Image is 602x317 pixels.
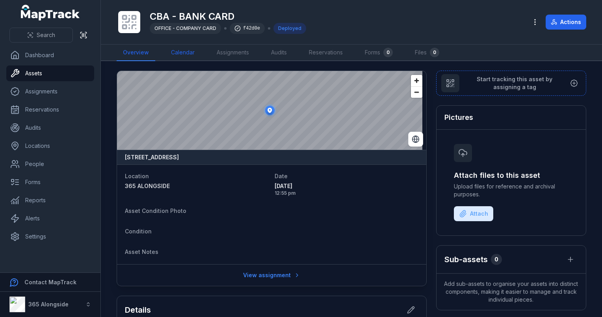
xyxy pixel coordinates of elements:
[383,48,393,57] div: 0
[275,173,288,179] span: Date
[359,45,399,61] a: Forms0
[125,183,170,189] span: 365 ALONGSIDE
[546,15,586,30] button: Actions
[6,65,94,81] a: Assets
[6,192,94,208] a: Reports
[6,174,94,190] a: Forms
[411,75,422,86] button: Zoom in
[466,75,564,91] span: Start tracking this asset by assigning a tag
[275,182,418,190] span: [DATE]
[28,301,69,308] strong: 365 Alongside
[6,84,94,99] a: Assignments
[6,156,94,172] a: People
[210,45,255,61] a: Assignments
[9,28,73,43] button: Search
[265,45,293,61] a: Audits
[6,138,94,154] a: Locations
[125,153,179,161] strong: [STREET_ADDRESS]
[430,48,439,57] div: 0
[273,23,306,34] div: Deployed
[6,102,94,117] a: Reservations
[37,31,55,39] span: Search
[117,45,155,61] a: Overview
[411,86,422,98] button: Zoom out
[454,206,493,221] button: Attach
[491,254,502,265] div: 0
[303,45,349,61] a: Reservations
[454,170,569,181] h3: Attach files to this asset
[6,47,94,63] a: Dashboard
[275,190,418,196] span: 12:55 pm
[6,211,94,226] a: Alerts
[125,248,158,255] span: Asset Notes
[24,279,76,285] strong: Contact MapTrack
[437,274,586,310] span: Add sub-assets to organise your assets into distinct components, making it easier to manage and t...
[408,132,423,147] button: Switch to Satellite View
[444,254,488,265] h2: Sub-assets
[436,71,586,96] button: Start tracking this asset by assigning a tag
[21,5,80,21] a: MapTrack
[150,10,306,23] h1: CBA - BANK CARD
[125,182,268,190] a: 365 ALONGSIDE
[454,183,569,198] span: Upload files for reference and archival purposes.
[409,45,446,61] a: Files0
[125,304,151,315] h2: Details
[125,207,186,214] span: Asset Condition Photo
[125,173,149,179] span: Location
[6,229,94,244] a: Settings
[444,112,473,123] h3: Pictures
[238,268,305,283] a: View assignment
[230,23,265,34] div: f42d0e
[125,228,152,235] span: Condition
[6,120,94,136] a: Audits
[117,71,422,150] canvas: Map
[275,182,418,196] time: 08/09/2025, 12:55:27 pm
[154,25,216,31] span: OFFICE - COMPANY CARD
[165,45,201,61] a: Calendar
